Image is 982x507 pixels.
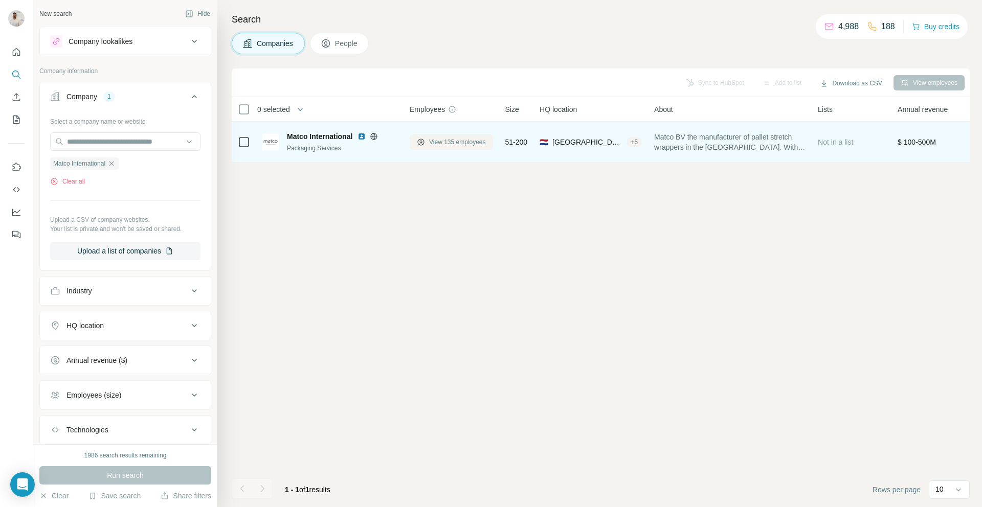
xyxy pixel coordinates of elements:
[53,159,105,168] span: Matco International
[8,203,25,221] button: Dashboard
[50,224,200,234] p: Your list is private and won't be saved or shared.
[66,286,92,296] div: Industry
[873,485,921,495] span: Rows per page
[285,486,299,494] span: 1 - 1
[8,110,25,129] button: My lists
[429,137,486,147] span: View 135 employees
[8,180,25,199] button: Use Surfe API
[410,104,445,114] span: Employees
[8,10,25,27] img: Avatar
[66,320,104,331] div: HQ location
[813,76,889,91] button: Download as CSV
[69,36,132,47] div: Company lookalikes
[40,418,211,442] button: Technologies
[505,104,519,114] span: Size
[299,486,305,494] span: of
[257,104,290,114] span: 0 selected
[178,6,217,21] button: Hide
[838,20,859,33] p: 4,988
[10,472,35,497] div: Open Intercom Messenger
[818,104,833,114] span: Lists
[262,134,279,150] img: Logo of Matco International
[50,177,85,186] button: Clear all
[161,491,211,501] button: Share filters
[305,486,309,494] span: 1
[50,242,200,260] button: Upload a list of companies
[287,144,397,153] div: Packaging Services
[39,491,69,501] button: Clear
[8,43,25,61] button: Quick start
[898,138,936,146] span: $ 100-500M
[654,132,806,152] span: Matco BV the manufacturer of pallet stretch wrappers in the [GEOGRAPHIC_DATA]. With over 40 years...
[40,84,211,113] button: Company1
[232,12,970,27] h4: Search
[66,91,97,102] div: Company
[552,137,622,147] span: [GEOGRAPHIC_DATA], [GEOGRAPHIC_DATA]
[257,38,294,49] span: Companies
[358,132,366,141] img: LinkedIn logo
[50,113,200,126] div: Select a company name or website
[40,313,211,338] button: HQ location
[50,215,200,224] p: Upload a CSV of company websites.
[540,104,577,114] span: HQ location
[935,484,944,494] p: 10
[912,19,959,34] button: Buy credits
[818,138,853,146] span: Not in a list
[39,9,72,18] div: New search
[88,491,141,501] button: Save search
[287,131,352,142] span: Matco International
[40,348,211,373] button: Annual revenue ($)
[285,486,330,494] span: results
[410,134,493,150] button: View 135 employees
[66,355,127,365] div: Annual revenue ($)
[40,279,211,303] button: Industry
[66,425,108,435] div: Technologies
[881,20,895,33] p: 188
[335,38,359,49] span: People
[654,104,673,114] span: About
[540,137,548,147] span: 🇳🇱
[66,390,121,400] div: Employees (size)
[505,137,528,147] span: 51-200
[627,137,642,147] div: + 5
[8,88,25,106] button: Enrich CSV
[40,383,211,407] button: Employees (size)
[39,66,211,76] p: Company information
[8,65,25,84] button: Search
[103,92,115,101] div: 1
[40,29,211,54] button: Company lookalikes
[8,225,25,244] button: Feedback
[84,451,167,460] div: 1986 search results remaining
[898,104,948,114] span: Annual revenue
[8,158,25,176] button: Use Surfe on LinkedIn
